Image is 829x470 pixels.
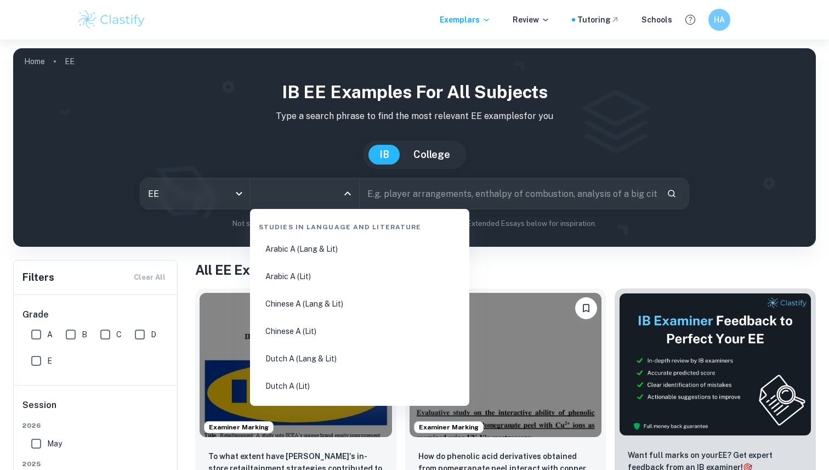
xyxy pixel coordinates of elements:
h6: Session [22,399,169,421]
button: Help and Feedback [681,10,700,29]
h6: HA [713,14,726,26]
h1: IB EE examples for all subjects [22,79,807,105]
span: E [47,355,52,367]
a: Schools [641,14,672,26]
div: EE [140,178,249,209]
span: 2026 [22,421,169,431]
img: Thumbnail [619,293,811,436]
a: Home [24,54,45,69]
button: HA [708,9,730,31]
span: D [151,329,156,341]
span: May [47,438,62,450]
h6: Grade [22,308,169,321]
button: IB [368,145,400,165]
img: Clastify logo [77,9,146,31]
span: Examiner Marking [414,422,483,432]
div: Studies in Language and Literature [254,213,465,236]
li: Chinese A (Lit) [254,319,465,344]
button: Search [662,184,681,203]
p: Exemplars [440,14,491,26]
span: Examiner Marking [205,422,273,432]
a: Tutoring [577,14,620,26]
span: B [82,329,87,341]
p: Type a search phrase to find the most relevant EE examples for you [22,110,807,123]
p: Review [513,14,550,26]
span: A [47,329,53,341]
p: EE [65,55,75,67]
li: Arabic A (Lang & Lit) [254,236,465,262]
li: Dutch A (Lang & Lit) [254,346,465,371]
li: English A (Lang & Lit) [254,401,465,426]
img: profile cover [13,48,816,247]
h6: Filters [22,270,54,285]
h1: All EE Examples [195,260,816,280]
span: 2025 [22,459,169,469]
li: Arabic A (Lit) [254,264,465,289]
button: College [402,145,461,165]
button: Close [340,186,355,201]
input: E.g. player arrangements, enthalpy of combustion, analysis of a big city... [360,178,658,209]
span: C [116,329,122,341]
li: Chinese A (Lang & Lit) [254,291,465,316]
p: Not sure what to search for? You can always look through our example Extended Essays below for in... [22,218,807,229]
img: Business and Management EE example thumbnail: To what extent have IKEA's in-store reta [200,293,392,437]
button: Bookmark [575,297,597,319]
img: Chemistry EE example thumbnail: How do phenolic acid derivatives obtaine [410,293,602,437]
li: Dutch A (Lit) [254,373,465,399]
